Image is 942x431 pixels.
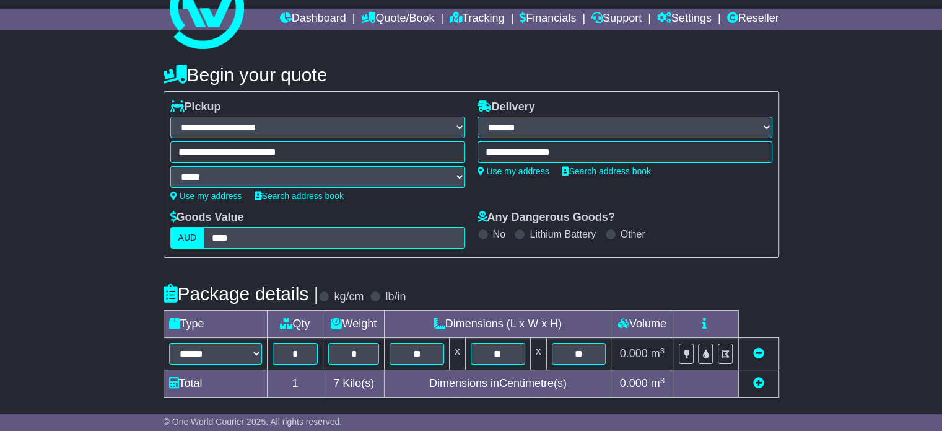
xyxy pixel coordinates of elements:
[267,311,323,338] td: Qty
[591,9,642,30] a: Support
[334,290,364,304] label: kg/cm
[620,347,648,360] span: 0.000
[611,311,673,338] td: Volume
[164,311,267,338] td: Type
[753,347,764,360] a: Remove this item
[651,377,665,389] span: m
[660,346,665,355] sup: 3
[170,191,242,201] a: Use my address
[449,338,465,370] td: x
[361,9,434,30] a: Quote/Book
[323,370,385,398] td: Kilo(s)
[385,370,611,398] td: Dimensions in Centimetre(s)
[621,228,645,240] label: Other
[493,228,505,240] label: No
[323,311,385,338] td: Weight
[385,311,611,338] td: Dimensions (L x W x H)
[267,370,323,398] td: 1
[164,370,267,398] td: Total
[164,283,319,304] h4: Package details |
[280,9,346,30] a: Dashboard
[164,417,342,427] span: © One World Courier 2025. All rights reserved.
[753,377,764,389] a: Add new item
[450,9,504,30] a: Tracking
[651,347,665,360] span: m
[726,9,778,30] a: Reseller
[520,9,576,30] a: Financials
[255,191,344,201] a: Search address book
[385,290,406,304] label: lb/in
[164,64,779,85] h4: Begin your quote
[333,377,339,389] span: 7
[620,377,648,389] span: 0.000
[478,166,549,176] a: Use my address
[170,211,244,224] label: Goods Value
[170,227,205,249] label: AUD
[562,166,651,176] a: Search address book
[478,100,535,114] label: Delivery
[530,338,546,370] td: x
[657,9,712,30] a: Settings
[478,211,615,224] label: Any Dangerous Goods?
[530,228,596,240] label: Lithium Battery
[170,100,221,114] label: Pickup
[660,376,665,385] sup: 3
